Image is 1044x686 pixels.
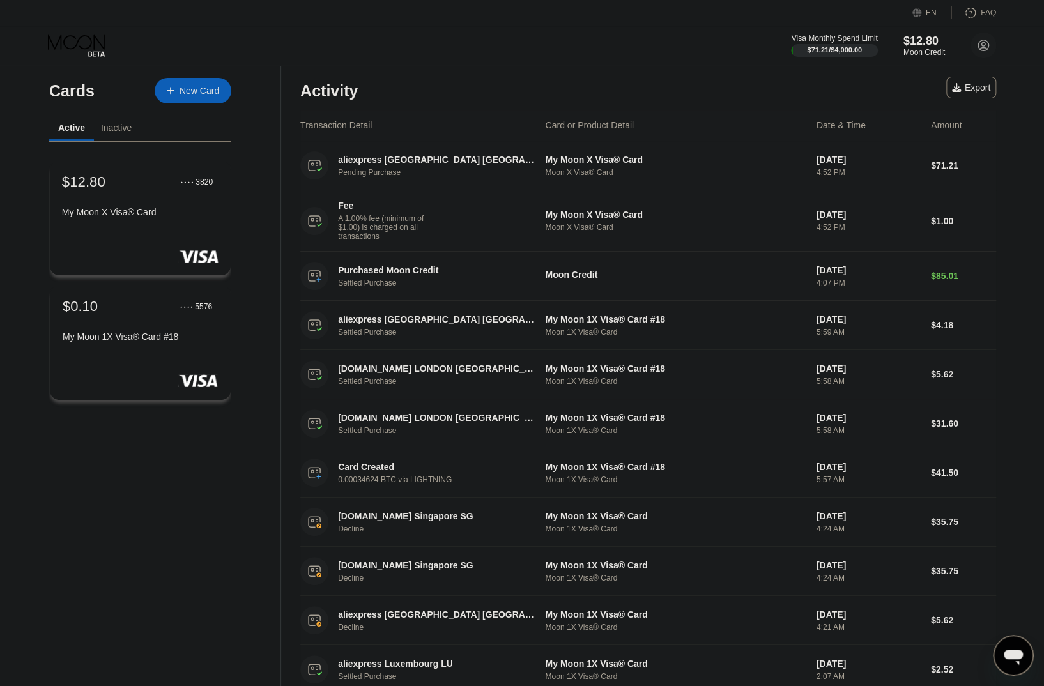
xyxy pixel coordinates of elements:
div: [DATE] [817,560,921,570]
div: aliexpress [GEOGRAPHIC_DATA] [GEOGRAPHIC_DATA] [338,609,535,620]
div: 4:52 PM [817,223,921,232]
div: $4.18 [931,320,996,330]
div: Moon 1X Visa® Card [545,574,806,583]
div: Decline [338,623,549,632]
div: My Moon 1X Visa® Card #18 [545,462,806,472]
div: Pending Purchase [338,168,549,177]
div: Card or Product Detail [545,120,634,130]
div: 4:21 AM [817,623,921,632]
div: Inactive [101,123,132,133]
div: $41.50 [931,468,996,478]
div: New Card [180,86,219,96]
div: 4:24 AM [817,524,921,533]
div: Card Created [338,462,535,472]
div: 5:59 AM [817,328,921,337]
div: Visa Monthly Spend Limit [791,34,877,43]
div: [DATE] [817,314,921,324]
div: [DOMAIN_NAME] Singapore SG [338,560,535,570]
div: Settled Purchase [338,377,549,386]
div: $35.75 [931,566,996,576]
div: My Moon 1X Visa® Card [545,560,806,570]
div: Moon X Visa® Card [545,168,806,177]
div: $5.62 [931,615,996,625]
div: [DOMAIN_NAME] LONDON [GEOGRAPHIC_DATA]Settled PurchaseMy Moon 1X Visa® Card #18Moon 1X Visa® Card... [300,350,996,399]
div: My Moon 1X Visa® Card #18 [63,332,218,342]
div: [DATE] [817,609,921,620]
div: 3820 [196,177,213,186]
div: $1.00 [931,216,996,226]
div: A 1.00% fee (minimum of $1.00) is charged on all transactions [338,214,434,241]
div: [DOMAIN_NAME] LONDON [GEOGRAPHIC_DATA]Settled PurchaseMy Moon 1X Visa® Card #18Moon 1X Visa® Card... [300,399,996,448]
div: Moon X Visa® Card [545,223,806,232]
div: Purchased Moon CreditSettled PurchaseMoon Credit[DATE]4:07 PM$85.01 [300,252,996,301]
iframe: Przycisk umożliwiający otwarcie okna komunikatora [993,635,1034,676]
div: $85.01 [931,271,996,281]
div: Card Created0.00034624 BTC via LIGHTNINGMy Moon 1X Visa® Card #18Moon 1X Visa® Card[DATE]5:57 AM$... [300,448,996,498]
div: Amount [931,120,962,130]
div: My Moon X Visa® Card [545,155,806,165]
div: Moon 1X Visa® Card [545,623,806,632]
div: $0.10 [63,298,98,315]
div: Activity [300,82,358,100]
div: My Moon 1X Visa® Card [545,609,806,620]
div: $12.80 [62,173,105,190]
div: $2.52 [931,664,996,675]
div: Active [58,123,85,133]
div: EN [912,6,951,19]
div: Export [952,82,990,93]
div: aliexpress [GEOGRAPHIC_DATA] [GEOGRAPHIC_DATA] [338,314,535,324]
div: My Moon 1X Visa® Card #18 [545,363,806,374]
div: ● ● ● ● [180,305,193,309]
div: $12.80 [903,34,945,48]
div: 4:07 PM [817,278,921,287]
div: 2:07 AM [817,672,921,681]
div: Purchased Moon Credit [338,265,535,275]
div: Fee [338,201,427,211]
div: EN [926,8,937,17]
div: aliexpress [GEOGRAPHIC_DATA] [GEOGRAPHIC_DATA]Settled PurchaseMy Moon 1X Visa® Card #18Moon 1X Vi... [300,301,996,350]
div: 5:58 AM [817,377,921,386]
div: My Moon 1X Visa® Card [545,511,806,521]
div: [DOMAIN_NAME] Singapore SGDeclineMy Moon 1X Visa® CardMoon 1X Visa® Card[DATE]4:24 AM$35.75 [300,547,996,596]
div: 5:57 AM [817,475,921,484]
div: FAQ [981,8,996,17]
div: 0.00034624 BTC via LIGHTNING [338,475,549,484]
div: Cards [49,82,95,100]
div: 5576 [195,302,212,311]
div: $0.10● ● ● ●5576My Moon 1X Visa® Card #18 [50,286,231,400]
div: 4:24 AM [817,574,921,583]
div: [DATE] [817,659,921,669]
div: Decline [338,574,549,583]
div: Moon 1X Visa® Card [545,475,806,484]
div: 4:52 PM [817,168,921,177]
div: [DATE] [817,462,921,472]
div: $12.80Moon Credit [903,34,945,57]
div: Settled Purchase [338,328,549,337]
div: [DATE] [817,155,921,165]
div: ● ● ● ● [181,179,194,183]
div: Settled Purchase [338,426,549,435]
div: $31.60 [931,418,996,429]
div: $35.75 [931,517,996,527]
div: Moon 1X Visa® Card [545,328,806,337]
div: Moon 1X Visa® Card [545,672,806,681]
div: 5:58 AM [817,426,921,435]
div: Settled Purchase [338,278,549,287]
div: New Card [155,78,231,103]
div: Date & Time [817,120,866,130]
div: $12.80● ● ● ●3820My Moon X Visa® Card [50,161,231,275]
div: [DATE] [817,265,921,275]
div: Moon 1X Visa® Card [545,426,806,435]
div: Visa Monthly Spend Limit$71.21/$4,000.00 [791,34,877,57]
div: My Moon X Visa® Card [62,207,219,217]
div: Settled Purchase [338,672,549,681]
div: [DOMAIN_NAME] Singapore SGDeclineMy Moon 1X Visa® CardMoon 1X Visa® Card[DATE]4:24 AM$35.75 [300,498,996,547]
div: [DOMAIN_NAME] LONDON [GEOGRAPHIC_DATA] [338,413,535,423]
div: FeeA 1.00% fee (minimum of $1.00) is charged on all transactionsMy Moon X Visa® CardMoon X Visa® ... [300,190,996,252]
div: $71.21 / $4,000.00 [807,46,862,54]
div: aliexpress [GEOGRAPHIC_DATA] [GEOGRAPHIC_DATA]DeclineMy Moon 1X Visa® CardMoon 1X Visa® Card[DATE... [300,596,996,645]
div: My Moon X Visa® Card [545,210,806,220]
div: My Moon 1X Visa® Card #18 [545,314,806,324]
